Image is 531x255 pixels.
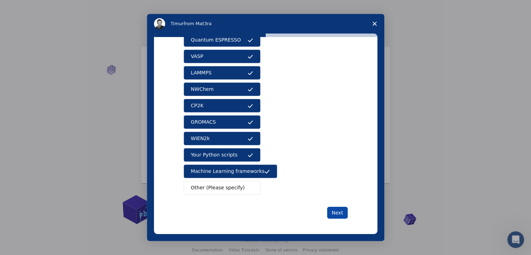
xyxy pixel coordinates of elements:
span: Support [14,5,39,11]
button: Other (Please specify) [184,181,260,195]
img: Profile image for Timur [154,18,165,29]
span: Other (Please specify) [191,184,245,191]
button: CP2K [184,99,260,112]
span: GROMACS [191,118,216,126]
button: GROMACS [184,115,260,129]
button: NWChem [184,82,260,96]
button: Next [327,207,348,219]
span: Close survey [365,14,384,34]
span: Timur [171,21,184,26]
span: VASP [191,53,204,60]
span: NWChem [191,86,214,93]
button: VASP [184,50,260,63]
span: WIEN2k [191,135,210,142]
span: Your Python scripts [191,151,238,159]
span: from Mat3ra [184,21,212,26]
button: LAMMPS [184,66,260,80]
button: Quantum ESPRESSO [184,33,260,47]
span: LAMMPS [191,69,212,76]
button: Your Python scripts [184,148,260,162]
span: Machine Learning frameworks [191,168,265,175]
span: CP2K [191,102,204,109]
button: Machine Learning frameworks [184,165,278,178]
button: WIEN2k [184,132,260,145]
span: Quantum ESPRESSO [191,36,241,44]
